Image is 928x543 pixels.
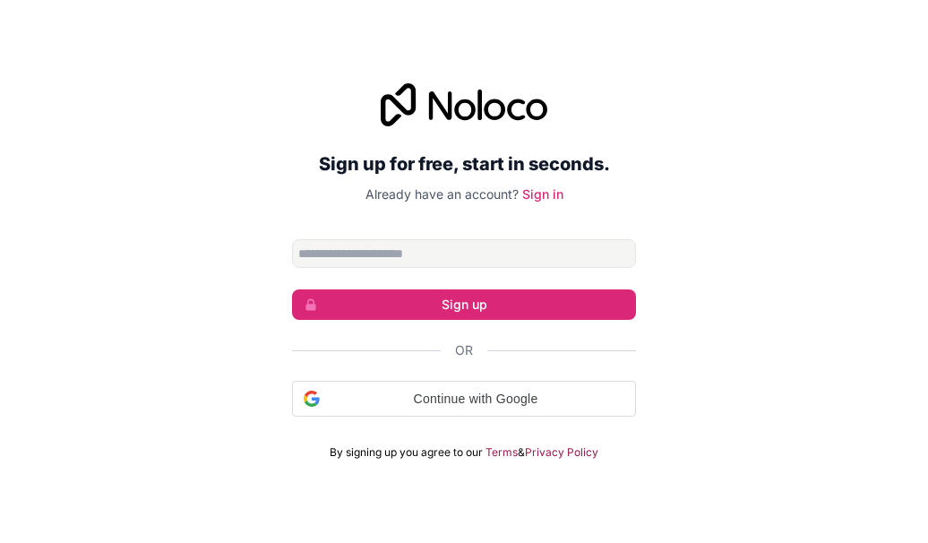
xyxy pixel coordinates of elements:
a: Sign in [522,186,563,202]
span: Already have an account? [365,186,519,202]
a: Terms [485,445,518,460]
button: Sign up [292,289,636,320]
input: Email address [292,239,636,268]
div: Continue with Google [292,381,636,417]
span: Or [455,341,473,359]
h2: Sign up for free, start in seconds. [292,148,636,180]
span: Continue with Google [327,390,624,409]
span: & [518,445,525,460]
a: Privacy Policy [525,445,598,460]
span: By signing up you agree to our [330,445,483,460]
